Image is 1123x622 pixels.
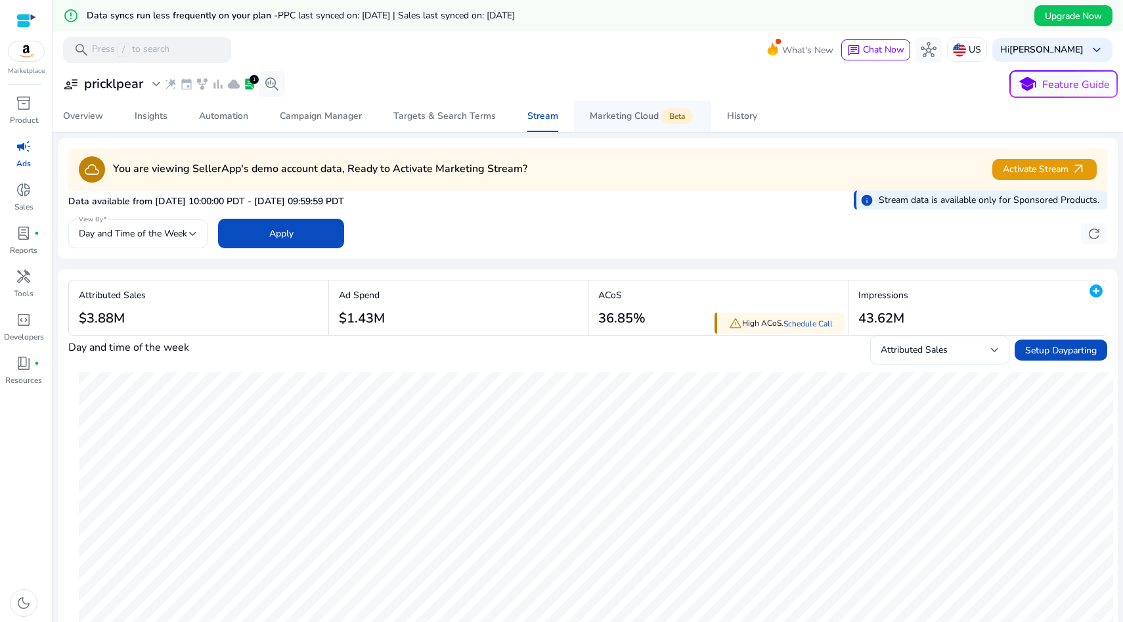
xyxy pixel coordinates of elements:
[4,331,44,343] p: Developers
[1009,43,1084,56] b: [PERSON_NAME]
[164,78,177,91] span: wand_stars
[10,114,38,126] p: Product
[339,288,385,302] p: Ad Spend
[34,231,39,236] span: fiber_manual_record
[9,41,44,61] img: amazon.svg
[196,78,209,91] span: family_history
[243,78,256,91] span: lab_profile
[1018,75,1037,94] span: school
[858,311,908,326] h3: 43.62M
[180,78,193,91] span: event
[79,215,103,224] mat-label: View By
[259,71,285,97] button: search_insights
[715,313,845,334] div: High ACoS.
[63,112,103,121] div: Overview
[1009,70,1118,98] button: schoolFeature Guide
[1081,223,1107,244] button: refresh
[264,76,280,92] span: search_insights
[269,227,294,240] span: Apply
[14,201,33,213] p: Sales
[250,75,259,84] div: 1
[211,78,225,91] span: bar_chart
[339,311,385,326] h3: $1.43M
[1071,162,1086,177] span: arrow_outward
[278,9,515,22] span: PPC last synced on: [DATE] | Sales last synced on: [DATE]
[92,43,169,57] p: Press to search
[879,193,1099,207] p: Stream data is available only for Sponsored Products.
[590,111,695,122] div: Marketing Cloud
[1003,162,1086,177] span: Activate Stream
[527,112,558,121] div: Stream
[14,288,33,300] p: Tools
[79,311,146,326] h3: $3.88M
[1045,9,1102,23] span: Upgrade Now
[84,76,143,92] h3: pricklpear
[16,355,32,371] span: book_4
[16,158,31,169] p: Ads
[992,159,1097,180] button: Activate Streamarrow_outward
[860,194,873,207] span: info
[16,312,32,328] span: code_blocks
[118,43,129,57] span: /
[16,595,32,611] span: dark_mode
[598,288,646,302] p: ACoS
[34,361,39,366] span: fiber_manual_record
[63,76,79,92] span: user_attributes
[87,11,515,22] h5: Data syncs run less frequently on your plan -
[74,42,89,58] span: search
[1000,45,1084,55] p: Hi
[598,311,646,326] h3: 36.85%
[79,288,146,302] p: Attributed Sales
[5,374,42,386] p: Resources
[68,342,189,354] h4: Day and time of the week
[1025,344,1097,357] span: Setup Dayparting
[16,182,32,198] span: donut_small
[915,37,942,63] button: hub
[863,43,904,56] span: Chat Now
[1015,340,1107,361] button: Setup Dayparting
[135,112,167,121] div: Insights
[727,112,757,121] div: History
[10,244,37,256] p: Reports
[921,42,936,58] span: hub
[113,163,527,175] h4: You are viewing SellerApp's demo account data, Ready to Activate Marketing Stream?
[68,195,344,208] p: Data available from [DATE] 10:00:00 PDT - [DATE] 09:59:59 PDT
[1088,283,1104,299] mat-icon: add_circle
[16,95,32,111] span: inventory_2
[783,319,833,329] a: Schedule Call
[16,139,32,154] span: campaign
[661,108,693,124] span: Beta
[782,39,833,62] span: What's New
[148,76,164,92] span: expand_more
[393,112,496,121] div: Targets & Search Terms
[858,288,908,302] p: Impressions
[729,317,742,330] span: warning
[218,219,344,248] button: Apply
[16,269,32,284] span: handyman
[969,38,981,61] p: US
[1034,5,1112,26] button: Upgrade Now
[881,344,948,356] span: Attributed Sales
[79,227,187,240] span: Day and Time of the Week
[1042,77,1110,93] p: Feature Guide
[280,112,362,121] div: Campaign Manager
[199,112,248,121] div: Automation
[227,78,240,91] span: cloud
[841,39,910,60] button: chatChat Now
[16,225,32,241] span: lab_profile
[847,44,860,57] span: chat
[8,66,45,76] p: Marketplace
[1089,42,1105,58] span: keyboard_arrow_down
[63,8,79,24] mat-icon: error_outline
[84,162,100,177] span: cloud
[1086,226,1102,242] span: refresh
[953,43,966,56] img: us.svg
